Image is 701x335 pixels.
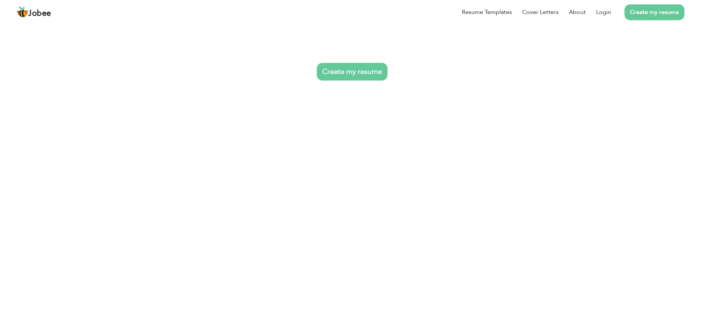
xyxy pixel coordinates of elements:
span: Jobee [28,10,51,18]
a: Create my resume [624,4,684,20]
a: Jobee [17,6,51,18]
img: jobee.io [17,6,28,18]
a: Login [596,8,611,17]
a: Create my resume [317,63,387,81]
a: About [569,8,586,17]
a: Cover Letters [522,8,559,17]
a: Resume Templates [462,8,512,17]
